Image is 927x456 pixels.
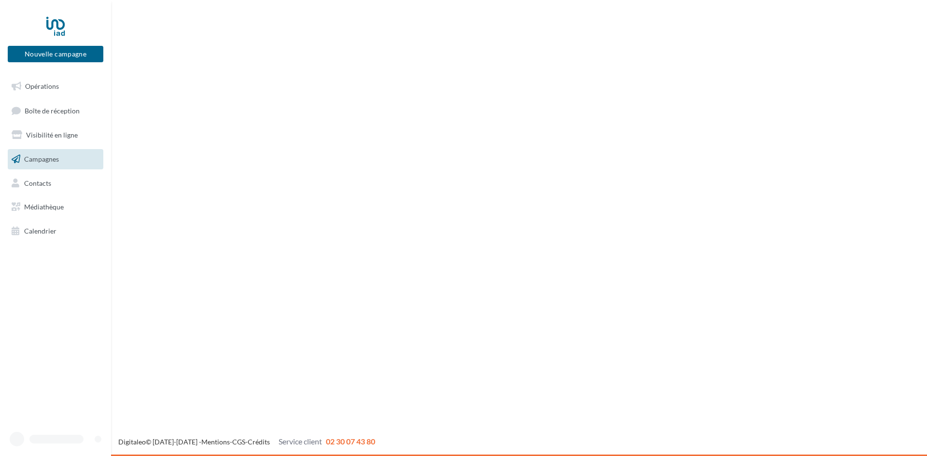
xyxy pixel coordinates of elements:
[25,106,80,114] span: Boîte de réception
[6,76,105,97] a: Opérations
[24,203,64,211] span: Médiathèque
[248,438,270,446] a: Crédits
[6,149,105,169] a: Campagnes
[6,173,105,193] a: Contacts
[24,155,59,163] span: Campagnes
[118,438,375,446] span: © [DATE]-[DATE] - - -
[326,437,375,446] span: 02 30 07 43 80
[201,438,230,446] a: Mentions
[25,82,59,90] span: Opérations
[6,221,105,241] a: Calendrier
[118,438,146,446] a: Digitaleo
[6,197,105,217] a: Médiathèque
[8,46,103,62] button: Nouvelle campagne
[26,131,78,139] span: Visibilité en ligne
[24,227,56,235] span: Calendrier
[279,437,322,446] span: Service client
[6,100,105,121] a: Boîte de réception
[6,125,105,145] a: Visibilité en ligne
[24,179,51,187] span: Contacts
[232,438,245,446] a: CGS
